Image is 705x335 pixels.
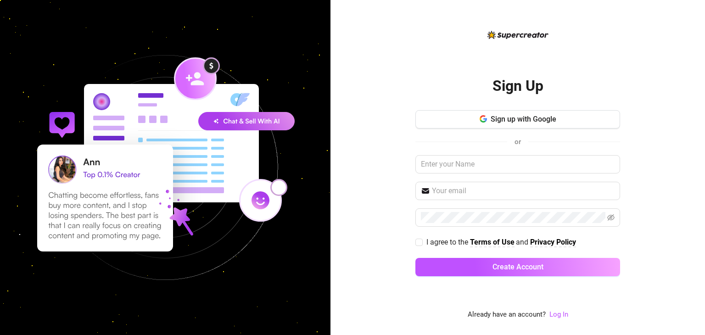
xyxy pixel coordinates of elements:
[492,262,543,271] span: Create Account
[415,258,620,276] button: Create Account
[487,31,548,39] img: logo-BBDzfeDw.svg
[530,238,576,247] a: Privacy Policy
[549,310,568,318] a: Log In
[491,115,556,123] span: Sign up with Google
[470,238,515,247] a: Terms of Use
[415,155,620,173] input: Enter your Name
[516,238,530,246] span: and
[6,9,324,326] img: signup-background-D0MIrEPF.svg
[549,309,568,320] a: Log In
[426,238,470,246] span: I agree to the
[492,77,543,95] h2: Sign Up
[607,214,615,221] span: eye-invisible
[432,185,615,196] input: Your email
[415,110,620,128] button: Sign up with Google
[468,309,546,320] span: Already have an account?
[515,138,521,146] span: or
